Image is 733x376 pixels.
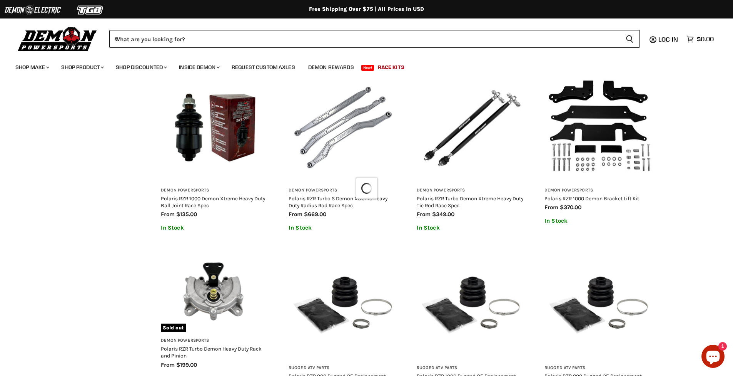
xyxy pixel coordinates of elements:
a: Polaris RZR Turbo Demon Xtreme Heavy Duty Tie Rod Race Spec [417,195,523,208]
span: from [544,204,558,211]
img: Polaris RZR 900 Rugged OE Replacement Boot Kit [289,251,397,360]
a: Shop Discounted [110,59,172,75]
span: $349.00 [432,211,454,218]
a: Polaris RZR Turbo Demon Heavy Duty Rack and PinionSold out [161,251,270,332]
img: Polaris RZR Turbo S Demon Xtreme Heavy Duty Radius Rod Race Spec [289,73,397,182]
img: Polaris RZR Turbo Demon Heavy Duty Rack and Pinion [161,251,270,332]
p: In Stock [544,218,653,224]
h3: Demon Powersports [161,188,270,193]
img: Demon Powersports [15,25,100,52]
h3: Rugged ATV Parts [289,365,397,371]
button: Search [619,30,640,48]
h3: Demon Powersports [161,338,270,344]
h3: Rugged ATV Parts [544,365,653,371]
span: $0.00 [697,35,714,43]
h3: Rugged ATV Parts [417,365,526,371]
a: $0.00 [683,34,718,45]
a: Log in [655,36,683,43]
img: Polaris RZR 1000 Rugged OE Replacement Boot Kit [417,251,526,360]
span: from [161,211,175,218]
a: Race Kits [372,59,410,75]
h3: Demon Powersports [289,188,397,193]
a: Polaris RZR 1000 Demon Bracket Lift Kit [544,195,639,201]
span: $135.00 [176,211,197,218]
h3: Demon Powersports [544,188,653,193]
h3: Demon Powersports [417,188,526,193]
p: In Stock [289,225,397,231]
img: Polaris RZR 800 Rugged OE Replacement Boot Kit [544,251,653,360]
span: New! [361,65,374,71]
img: TGB Logo 2 [62,3,119,17]
inbox-online-store-chat: Shopify online store chat [699,345,727,370]
p: In Stock [161,225,270,231]
form: Product [109,30,640,48]
a: Demon Rewards [302,59,360,75]
img: Demon Electric Logo 2 [4,3,62,17]
span: from [417,211,431,218]
a: Polaris RZR Turbo Demon Heavy Duty Rack and Pinion [161,346,262,359]
a: Polaris RZR Turbo S Demon Xtreme Heavy Duty Radius Rod Race Spec [289,195,387,208]
span: Log in [658,35,678,43]
a: Inside Demon [173,59,224,75]
img: Polaris RZR Turbo Demon Xtreme Heavy Duty Tie Rod Race Spec [417,73,526,182]
img: Polaris RZR 1000 Demon Xtreme Heavy Duty Ball Joint Race Spec [161,73,270,182]
a: Shop Product [55,59,109,75]
a: Shop Make [10,59,54,75]
span: $199.00 [176,361,197,368]
span: from [289,211,302,218]
span: $370.00 [560,204,581,211]
span: from [161,361,175,368]
p: In Stock [417,225,526,231]
img: Polaris RZR 1000 Demon Bracket Lift Kit [544,73,653,182]
div: Free Shipping Over $75 | All Prices In USD [59,6,675,13]
a: Request Custom Axles [226,59,301,75]
ul: Main menu [10,56,712,75]
span: $669.00 [304,211,326,218]
span: Sold out [161,324,186,332]
input: When autocomplete results are available use up and down arrows to review and enter to select [109,30,619,48]
a: Polaris RZR 1000 Demon Xtreme Heavy Duty Ball Joint Race Spec [161,195,265,208]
